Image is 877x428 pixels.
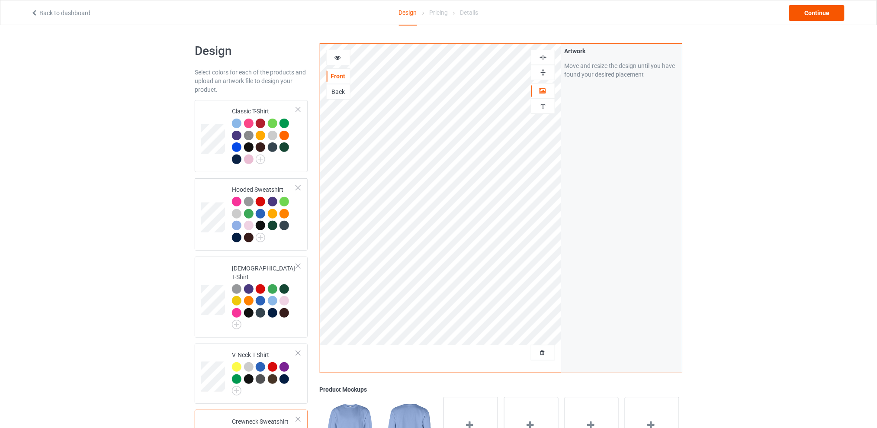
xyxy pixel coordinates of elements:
[539,68,547,77] img: svg%3E%0A
[539,53,547,61] img: svg%3E%0A
[232,185,296,241] div: Hooded Sweatshirt
[195,68,308,94] div: Select colors for each of the products and upload an artwork file to design your product.
[539,102,547,110] img: svg%3E%0A
[327,87,350,96] div: Back
[789,5,845,21] div: Continue
[429,0,448,25] div: Pricing
[195,100,308,172] div: Classic T-Shirt
[399,0,417,26] div: Design
[564,61,679,79] div: Move and resize the design until you have found your desired placement
[460,0,478,25] div: Details
[195,344,308,404] div: V-Neck T-Shirt
[232,351,296,393] div: V-Neck T-Shirt
[232,386,241,396] img: svg+xml;base64,PD94bWwgdmVyc2lvbj0iMS4wIiBlbmNvZGluZz0iVVRGLTgiPz4KPHN2ZyB3aWR0aD0iMjJweCIgaGVpZ2...
[232,264,296,327] div: [DEMOGRAPHIC_DATA] T-Shirt
[327,72,350,80] div: Front
[256,233,265,242] img: svg+xml;base64,PD94bWwgdmVyc2lvbj0iMS4wIiBlbmNvZGluZz0iVVRGLTgiPz4KPHN2ZyB3aWR0aD0iMjJweCIgaGVpZ2...
[320,385,682,394] div: Product Mockups
[232,107,296,163] div: Classic T-Shirt
[195,178,308,251] div: Hooded Sweatshirt
[195,257,308,338] div: [DEMOGRAPHIC_DATA] T-Shirt
[564,47,679,55] div: Artwork
[244,131,254,140] img: heather_texture.png
[232,320,241,329] img: svg+xml;base64,PD94bWwgdmVyc2lvbj0iMS4wIiBlbmNvZGluZz0iVVRGLTgiPz4KPHN2ZyB3aWR0aD0iMjJweCIgaGVpZ2...
[256,154,265,164] img: svg+xml;base64,PD94bWwgdmVyc2lvbj0iMS4wIiBlbmNvZGluZz0iVVRGLTgiPz4KPHN2ZyB3aWR0aD0iMjJweCIgaGVpZ2...
[195,43,308,59] h1: Design
[31,10,90,16] a: Back to dashboard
